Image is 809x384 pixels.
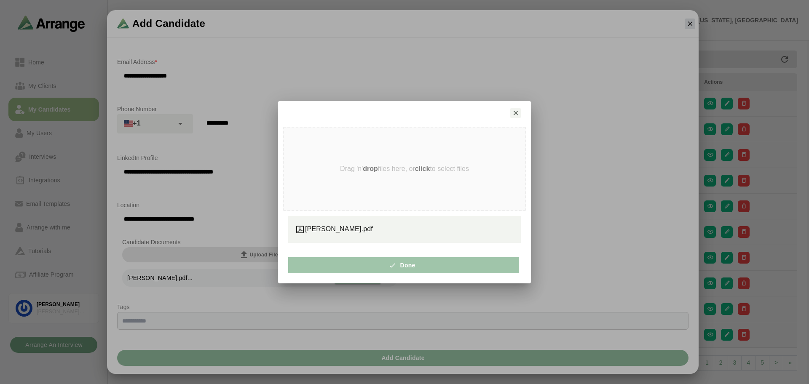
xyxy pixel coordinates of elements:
[363,165,378,172] strong: drop
[392,257,415,273] span: Done
[415,165,430,172] strong: click
[340,165,469,173] p: Drag 'n' files here, or to select files
[295,224,514,235] div: [PERSON_NAME].pdf
[288,257,519,273] button: Done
